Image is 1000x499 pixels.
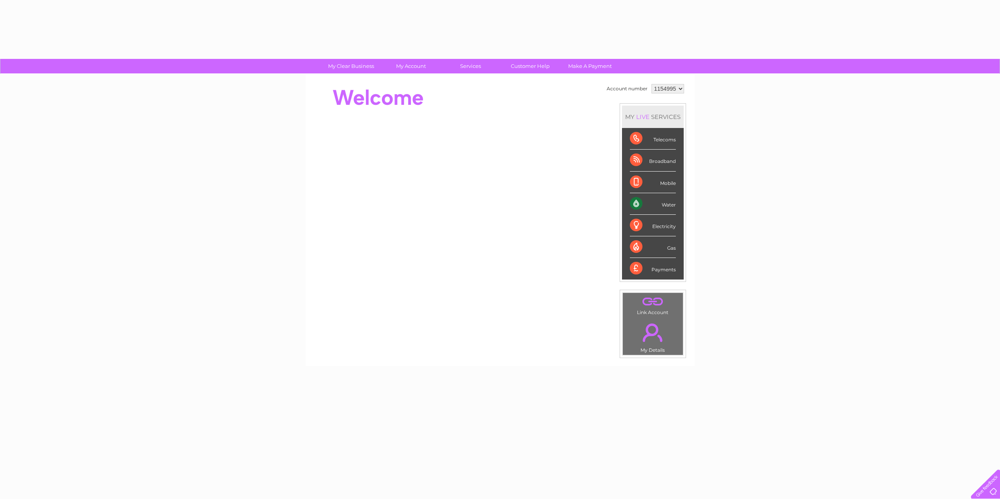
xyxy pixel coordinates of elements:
a: Services [438,59,503,73]
a: Customer Help [498,59,563,73]
a: Make A Payment [558,59,622,73]
div: Telecoms [630,128,676,150]
a: My Account [378,59,443,73]
td: Link Account [622,292,683,317]
div: Gas [630,236,676,258]
td: My Details [622,317,683,355]
div: Electricity [630,215,676,236]
div: Water [630,193,676,215]
div: Broadband [630,150,676,171]
div: MY SERVICES [622,106,684,128]
div: Payments [630,258,676,279]
div: LIVE [635,113,651,121]
td: Account number [605,82,650,95]
a: . [625,295,681,309]
a: My Clear Business [319,59,383,73]
a: . [625,319,681,346]
div: Mobile [630,172,676,193]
